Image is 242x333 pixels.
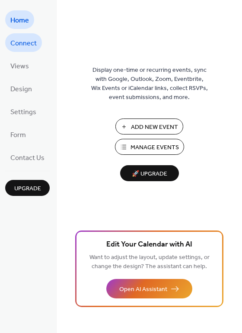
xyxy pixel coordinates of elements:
[115,118,183,134] button: Add New Event
[10,128,26,142] span: Form
[5,180,50,196] button: Upgrade
[106,279,192,298] button: Open AI Assistant
[5,125,31,144] a: Form
[115,139,184,155] button: Manage Events
[125,168,174,180] span: 🚀 Upgrade
[119,285,167,294] span: Open AI Assistant
[131,143,179,152] span: Manage Events
[10,106,36,119] span: Settings
[14,184,41,193] span: Upgrade
[5,148,50,166] a: Contact Us
[10,37,37,50] span: Connect
[5,56,34,75] a: Views
[5,79,37,98] a: Design
[10,151,45,165] span: Contact Us
[5,102,41,121] a: Settings
[120,165,179,181] button: 🚀 Upgrade
[10,14,29,27] span: Home
[89,252,210,272] span: Want to adjust the layout, update settings, or change the design? The assistant can help.
[106,239,192,251] span: Edit Your Calendar with AI
[91,66,208,102] span: Display one-time or recurring events, sync with Google, Outlook, Zoom, Eventbrite, Wix Events or ...
[5,33,42,52] a: Connect
[10,83,32,96] span: Design
[5,10,34,29] a: Home
[131,123,178,132] span: Add New Event
[10,60,29,73] span: Views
